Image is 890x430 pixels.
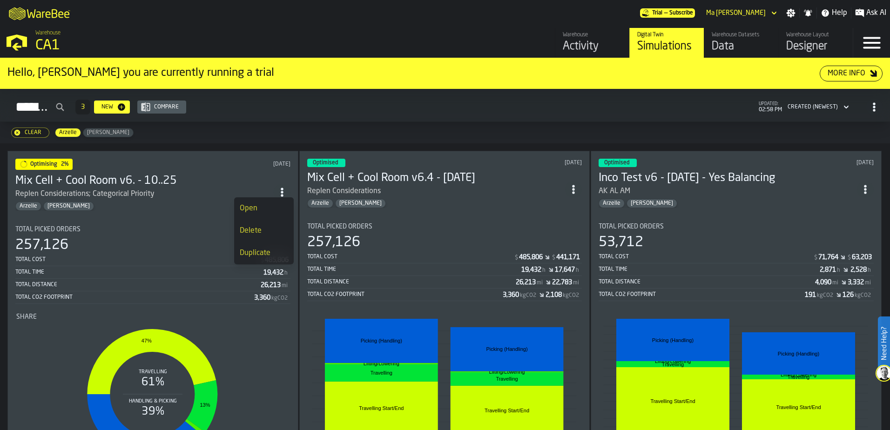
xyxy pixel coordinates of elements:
[599,186,630,197] div: AK AL AM
[307,171,566,186] h3: Mix Cell + Cool Room v6.4 - [DATE]
[16,203,41,209] span: Arzelle
[307,223,582,301] div: stat-Total Picked Orders
[848,255,851,261] span: $
[824,68,869,79] div: More Info
[704,28,778,58] a: link-to-/wh/i/76e2a128-1b54-4d66-80d4-05ae4c277723/data
[866,7,886,19] span: Ask AI
[706,9,766,17] div: DropdownMenuValue-Ma Arzelle Nocete
[284,270,288,276] span: h
[98,104,117,110] div: New
[307,223,582,230] div: Title
[15,226,290,233] div: Title
[308,200,333,207] span: Arzelle
[640,8,695,18] a: link-to-/wh/i/76e2a128-1b54-4d66-80d4-05ae4c277723/pricing/
[599,223,874,230] div: Title
[313,160,338,166] span: Optimised
[604,160,629,166] span: Optimised
[599,279,815,285] div: Total Distance
[542,267,546,274] span: h
[756,160,874,166] div: Updated: 10/13/2025, 12:10:47 PM Created: 10/2/2025, 3:00:25 PM
[712,32,771,38] div: Warehouse Datasets
[307,223,372,230] span: Total Picked Orders
[832,280,838,286] span: mi
[820,266,836,274] div: Stat Value
[150,104,182,110] div: Compare
[599,200,624,207] span: Arzelle
[702,7,779,19] div: DropdownMenuValue-Ma Arzelle Nocete
[599,171,857,186] div: Inco Test v6 - 10.02.25 - Yes Balancing
[72,100,94,114] div: ButtonLoadMore-Load More-Prev-First-Last
[814,255,817,261] span: $
[786,32,845,38] div: Warehouse Layout
[520,292,536,299] span: kgCO2
[850,266,867,274] div: Stat Value
[652,10,662,16] span: Trial
[759,107,782,113] span: 02:58 PM
[629,28,704,58] a: link-to-/wh/i/76e2a128-1b54-4d66-80d4-05ae4c277723/simulations
[519,254,543,261] div: Stat Value
[307,234,360,251] div: 257,126
[853,28,890,58] label: button-toggle-Menu
[503,291,519,299] div: Stat Value
[815,279,831,286] div: Stat Value
[521,266,541,274] div: Stat Value
[576,267,579,274] span: h
[599,291,805,298] div: Total CO2 Footprint
[669,10,693,16] span: Subscribe
[879,317,889,370] label: Need Help?
[282,282,288,289] span: mi
[855,292,871,299] span: kgCO2
[800,8,816,18] label: button-toggle-Notifications
[599,234,643,251] div: 53,712
[599,223,874,301] div: stat-Total Picked Orders
[817,292,833,299] span: kgCO2
[307,186,566,197] div: Replen Considerations
[261,282,281,289] div: Stat Value
[599,223,664,230] span: Total Picked Orders
[30,161,57,167] span: Optimising
[271,295,288,302] span: kgCO2
[563,32,622,38] div: Warehouse
[556,254,580,261] div: Stat Value
[307,266,522,273] div: Total Time
[11,128,49,138] button: button-Clear
[240,203,288,214] div: Open
[16,313,290,321] div: Title
[664,10,667,16] span: —
[555,28,629,58] a: link-to-/wh/i/76e2a128-1b54-4d66-80d4-05ae4c277723/feed/
[599,171,857,186] h3: Inco Test v6 - [DATE] - Yes Balancing
[240,248,288,259] div: Duplicate
[234,242,294,264] li: dropdown-item
[637,32,696,38] div: Digital Twin
[640,8,695,18] div: Menu Subscription
[61,161,69,167] span: 2%
[843,291,854,299] div: Stat Value
[307,254,514,260] div: Total Cost
[16,313,37,321] span: Share
[599,254,813,260] div: Total Cost
[15,159,73,170] div: status-1 2
[778,28,853,58] a: link-to-/wh/i/76e2a128-1b54-4d66-80d4-05ae4c277723/designer
[599,159,637,167] div: status-3 2
[7,66,820,81] div: Hello, [PERSON_NAME] you are currently running a trial
[234,197,294,220] li: dropdown-item
[712,39,771,54] div: Data
[546,291,562,299] div: Stat Value
[563,292,579,299] span: kgCO2
[537,280,543,286] span: mi
[15,256,260,263] div: Total Cost
[515,255,518,261] span: $
[552,255,555,261] span: $
[784,101,851,113] div: DropdownMenuValue-2
[307,186,381,197] div: Replen Considerations
[15,174,274,188] h3: Mix Cell + Cool Room v6. - 10..25
[627,200,677,207] span: Gregg
[263,269,283,276] div: Stat Value
[182,161,290,168] div: Updated: 10/14/2025, 9:27:25 AM Created: 10/14/2025, 9:23:15 AM
[832,7,847,19] span: Help
[336,200,385,207] span: Gregg
[805,291,816,299] div: Stat Value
